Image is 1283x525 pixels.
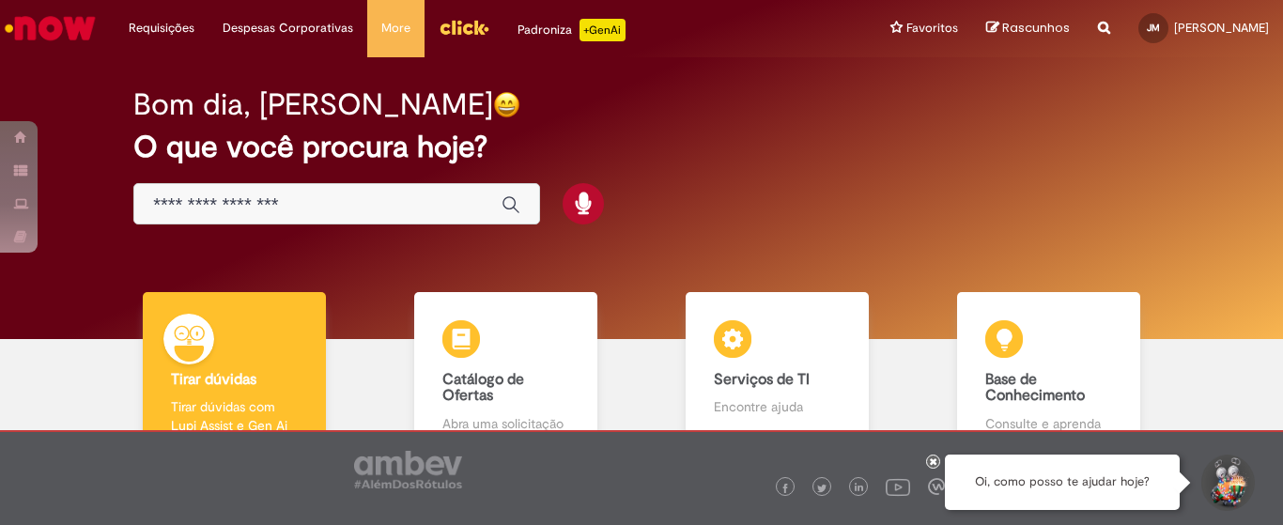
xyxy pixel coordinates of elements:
span: Favoritos [906,19,958,38]
h2: Bom dia, [PERSON_NAME] [133,88,493,121]
a: Base de Conhecimento Consulte e aprenda [913,292,1184,455]
p: Consulte e aprenda [985,414,1113,433]
span: Requisições [129,19,194,38]
h2: O que você procura hoje? [133,131,1150,163]
span: [PERSON_NAME] [1174,20,1269,36]
a: Catálogo de Ofertas Abra uma solicitação [370,292,641,455]
p: Tirar dúvidas com Lupi Assist e Gen Ai [171,397,299,435]
img: logo_footer_ambev_rotulo_gray.png [354,451,462,488]
a: Tirar dúvidas Tirar dúvidas com Lupi Assist e Gen Ai [99,292,370,455]
a: Rascunhos [986,20,1070,38]
img: logo_footer_facebook.png [781,484,790,493]
b: Catálogo de Ofertas [442,370,524,406]
img: happy-face.png [493,91,520,118]
p: +GenAi [580,19,626,41]
b: Serviços de TI [714,370,810,389]
img: logo_footer_twitter.png [817,484,827,493]
div: Oi, como posso te ajudar hoje? [945,455,1180,510]
button: Iniciar Conversa de Suporte [1198,455,1255,511]
span: JM [1147,22,1160,34]
p: Encontre ajuda [714,397,842,416]
b: Tirar dúvidas [171,370,256,389]
img: logo_footer_workplace.png [928,478,945,495]
span: Despesas Corporativas [223,19,353,38]
img: click_logo_yellow_360x200.png [439,13,489,41]
b: Base de Conhecimento [985,370,1085,406]
img: logo_footer_youtube.png [886,474,910,499]
span: More [381,19,410,38]
p: Abra uma solicitação [442,414,570,433]
img: ServiceNow [2,9,99,47]
img: logo_footer_linkedin.png [855,483,864,494]
div: Padroniza [518,19,626,41]
a: Serviços de TI Encontre ajuda [641,292,913,455]
span: Rascunhos [1002,19,1070,37]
